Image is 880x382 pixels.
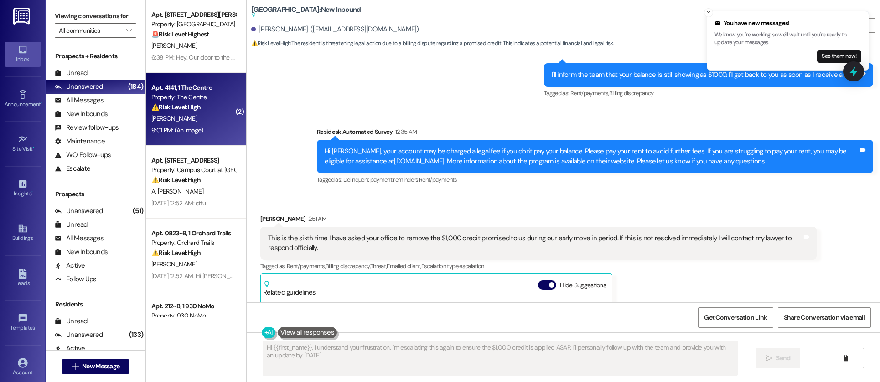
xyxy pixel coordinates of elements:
strong: ⚠️ Risk Level: High [151,103,201,111]
i:  [126,27,131,34]
i:  [72,363,78,370]
div: Unread [55,220,88,229]
div: Property: Orchard Trails [151,238,236,248]
strong: 🚨 Risk Level: Highest [151,30,209,38]
span: : The resident is threatening legal action due to a billing dispute regarding a promised credit. ... [251,39,614,48]
span: • [31,189,33,195]
div: Active [55,261,85,270]
button: Close toast [704,8,713,17]
div: 12:35 AM [393,127,417,137]
div: Property: [GEOGRAPHIC_DATA] [151,20,236,29]
div: (184) [126,80,145,94]
a: Leads [5,266,41,290]
span: [PERSON_NAME] [151,260,197,268]
div: [PERSON_NAME] [260,214,817,227]
span: Threat , [370,262,387,270]
textarea: Hi {{first_name}}, I understand your frustration. I'm escalating this again to ensure the $1,000 ... [263,341,737,375]
span: Rent/payments , [570,89,609,97]
span: Billing discrepancy , [326,262,370,270]
input: All communities [59,23,122,38]
button: Send [756,348,800,368]
button: See them now! [817,50,861,63]
div: Prospects [46,189,145,199]
div: Unanswered [55,206,103,216]
button: New Message [62,359,129,374]
div: Property: The Centre [151,92,236,102]
span: Delinquent payment reminders , [343,176,419,183]
label: Hide Suggestions [560,280,606,290]
div: Prospects + Residents [46,51,145,61]
strong: ⚠️ Risk Level: High [151,249,201,257]
div: All Messages [55,96,104,105]
div: Unread [55,316,88,326]
span: A. [PERSON_NAME] [151,187,203,195]
a: Site Visit • [5,132,41,156]
span: Get Conversation Link [704,313,767,322]
p: We know you're working, so we'll wait until you're ready to update your messages. [714,31,861,47]
div: Apt. 212~B, 1 930 NoMo [151,301,236,311]
div: New Inbounds [55,247,108,257]
div: (133) [127,328,145,342]
span: Rent/payments [419,176,457,183]
a: Buildings [5,221,41,245]
div: Unanswered [55,330,103,340]
div: Unanswered [55,82,103,92]
div: Property: 930 NoMo [151,311,236,321]
div: New Inbounds [55,109,108,119]
div: Tagged as: [317,173,873,186]
div: [PERSON_NAME]. ([EMAIL_ADDRESS][DOMAIN_NAME]) [251,25,419,34]
div: 2:51 AM [306,214,326,224]
div: Tagged as: [260,260,817,273]
span: Emailed client , [387,262,421,270]
div: Residents [46,300,145,309]
button: Share Conversation via email [778,307,871,328]
label: Viewing conversations for [55,9,136,23]
div: Related guidelines [263,280,316,297]
div: Apt. [STREET_ADDRESS][PERSON_NAME] [151,10,236,20]
div: Unread [55,68,88,78]
strong: ⚠️ Risk Level: High [151,176,201,184]
div: Property: Campus Court at [GEOGRAPHIC_DATA] [151,165,236,175]
div: WO Follow-ups [55,150,111,160]
div: 9:01 PM: (An Image) [151,126,203,134]
div: Apt. 0823~B, 1 Orchard Trails [151,229,236,238]
span: • [35,323,36,330]
img: ResiDesk Logo [13,8,32,25]
i:  [766,355,772,362]
span: New Message [82,362,119,371]
a: Account [5,355,41,380]
span: Billing discrepancy [609,89,654,97]
div: Follow Ups [55,275,97,284]
a: Insights • [5,176,41,201]
a: [DOMAIN_NAME] [394,157,444,166]
span: [PERSON_NAME] [151,114,197,122]
div: 6:38 PM: Hey. Our door to the water heater and AC unit came off. Also, there is water dripping fr... [151,53,822,61]
div: Review follow-ups [55,123,119,132]
div: Apt. [STREET_ADDRESS] [151,156,236,165]
div: I'll inform the team that your balance is still showing as $1000. I'll get back to you as soon as... [552,70,859,80]
div: Escalate [55,164,90,173]
i:  [842,355,849,362]
span: Share Conversation via email [784,313,865,322]
span: Rent/payments , [287,262,326,270]
div: [DATE] 12:52 AM: stfu [151,199,206,207]
div: Apt. 4141, 1 The Centre [151,83,236,92]
b: [GEOGRAPHIC_DATA]: New Inbound [251,5,361,20]
button: Get Conversation Link [698,307,773,328]
div: You have new messages! [714,19,861,28]
div: Maintenance [55,137,105,146]
span: • [33,144,34,151]
a: Inbox [5,42,41,66]
span: Send [776,353,790,363]
div: All Messages [55,234,104,243]
div: Hi [PERSON_NAME], your account may be charged a legal fee if you don't pay your balance. Please p... [325,147,859,166]
div: Tagged as: [544,87,873,100]
span: Escalation type escalation [421,262,484,270]
strong: ⚠️ Risk Level: High [251,40,290,47]
div: This is the sixth time I have asked your office to remove the $1,000 credit promised to us during... [268,234,802,253]
a: Templates • [5,311,41,335]
div: (51) [130,204,145,218]
span: [PERSON_NAME] [151,41,197,50]
div: Residesk Automated Survey [317,127,873,140]
div: Active [55,344,85,353]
